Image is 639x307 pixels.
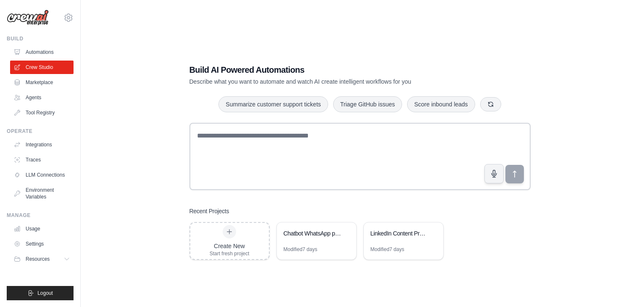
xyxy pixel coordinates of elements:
[189,64,472,76] h1: Build AI Powered Automations
[210,242,250,250] div: Create New
[407,96,475,112] button: Score inbound leads
[10,76,74,89] a: Marketplace
[10,138,74,151] a: Integrations
[7,35,74,42] div: Build
[484,164,504,183] button: Click to speak your automation idea
[10,183,74,204] a: Environment Variables
[210,250,250,257] div: Start fresh project
[218,96,328,112] button: Summarize customer support tickets
[7,286,74,300] button: Logout
[284,229,341,238] div: Chatbot WhatsApp para Pacientes Oncologicos
[371,229,428,238] div: LinkedIn Content Production Pipeline
[7,128,74,135] div: Operate
[371,246,405,253] div: Modified 7 days
[284,246,318,253] div: Modified 7 days
[10,91,74,104] a: Agents
[7,212,74,219] div: Manage
[26,256,50,262] span: Resources
[10,61,74,74] a: Crew Studio
[480,97,501,111] button: Get new suggestions
[10,45,74,59] a: Automations
[10,222,74,236] a: Usage
[7,10,49,26] img: Logo
[37,290,53,296] span: Logout
[10,252,74,266] button: Resources
[333,96,402,112] button: Triage GitHub issues
[10,153,74,167] a: Traces
[10,237,74,251] a: Settings
[189,77,472,86] p: Describe what you want to automate and watch AI create intelligent workflows for you
[10,168,74,182] a: LLM Connections
[10,106,74,119] a: Tool Registry
[189,207,229,215] h3: Recent Projects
